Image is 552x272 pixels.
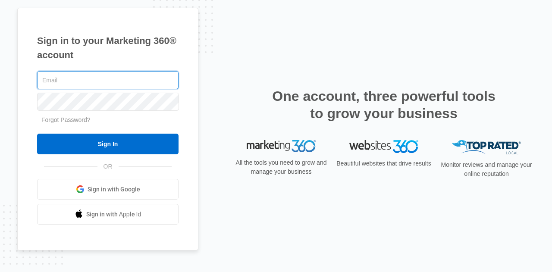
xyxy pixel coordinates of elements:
p: Monitor reviews and manage your online reputation [438,160,535,178]
h2: One account, three powerful tools to grow your business [270,88,498,122]
span: Sign in with Apple Id [86,210,141,219]
a: Sign in with Apple Id [37,204,179,225]
input: Sign In [37,134,179,154]
a: Sign in with Google [37,179,179,200]
img: Marketing 360 [247,140,316,152]
img: Websites 360 [349,140,418,153]
p: All the tools you need to grow and manage your business [233,158,329,176]
a: Forgot Password? [41,116,91,123]
h1: Sign in to your Marketing 360® account [37,34,179,62]
input: Email [37,71,179,89]
img: Top Rated Local [452,140,521,154]
p: Beautiful websites that drive results [336,159,432,168]
span: OR [97,162,119,171]
span: Sign in with Google [88,185,140,194]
